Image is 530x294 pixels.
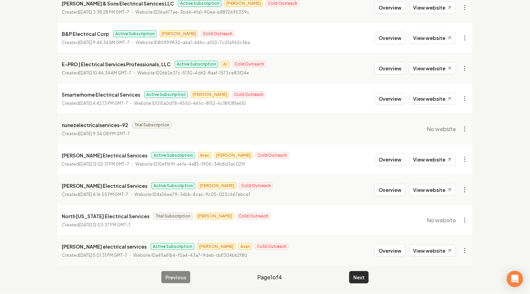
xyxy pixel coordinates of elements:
[409,2,456,13] a: View website
[62,252,127,259] p: Created
[62,30,109,38] p: B&P Electrical Corp
[62,191,128,198] p: Created
[214,152,253,159] span: [PERSON_NAME]
[62,70,131,76] p: Created
[237,213,270,220] span: Cold Outreach
[195,213,234,220] span: [PERSON_NAME]
[62,212,149,220] p: North [US_STATE] Electrical Services
[62,39,130,46] p: Created
[79,70,131,75] time: [DATE] 10:46:34 AM GMT-7
[375,153,405,166] button: Overview
[221,61,230,68] span: AJ
[349,271,369,283] button: Next
[132,122,172,128] span: Trial Subscription
[79,253,127,258] time: [DATE] 5:01:31 PM GMT-7
[79,192,128,197] time: [DATE] 4:16:55 PM GMT-7
[62,161,129,168] p: Created
[62,60,171,68] p: E-PRO | Electrical Services Professionals, LLC
[198,152,211,159] span: Avan
[375,244,405,257] button: Overview
[133,252,247,259] p: Website ID a45a61b4-f0a4-43a7-9deb-dd1304bb2f80
[79,162,129,167] time: [DATE] 12:02:31 PM GMT-7
[239,182,273,189] span: Cold Outreach
[255,152,289,159] span: Cold Outreach
[134,100,246,107] p: Website ID 015a0d78-4550-465c-8152-6c18f081e610
[375,1,405,14] button: Overview
[232,61,266,68] span: Cold Outreach
[79,40,130,45] time: [DATE] 9:44:34 AM GMT-7
[62,151,147,159] p: [PERSON_NAME] Electrical Services
[137,70,249,76] p: Website ID 26b2e37c-5130-4d62-8aaf-1573ce83f24e
[191,91,229,98] span: [PERSON_NAME]
[160,30,198,37] span: [PERSON_NAME]
[375,32,405,44] button: Overview
[151,182,195,189] span: Active Subscription
[151,152,195,159] span: Active Subscription
[375,62,405,74] button: Overview
[409,184,456,196] a: View website
[257,273,282,281] span: Page 1 of 4
[62,222,131,228] p: Created
[62,182,147,190] p: [PERSON_NAME] Electrical Services
[135,161,245,168] p: Website ID 10ef169f-a6fe-4a82-9f06-34b8d3ac0291
[232,91,266,98] span: Cold Outreach
[62,9,129,16] p: Created
[79,10,129,15] time: [DATE] 3:38:28 PM GMT-7
[238,243,252,250] span: Avan
[201,30,235,37] span: Cold Outreach
[409,62,456,74] a: View website
[144,91,188,98] span: Active Subscription
[151,243,194,250] span: Active Subscription
[175,61,218,68] span: Active Subscription
[427,216,456,224] span: No website
[198,182,236,189] span: [PERSON_NAME]
[79,222,131,227] time: [DATE] 12:03:37 PM GMT-7
[62,242,147,251] p: [PERSON_NAME] electrical services
[427,125,456,133] span: No website
[409,154,456,165] a: View website
[62,90,140,99] p: Smarterhome Electrical Services
[79,101,128,106] time: [DATE] 4:42:13 PM GMT-7
[136,39,250,46] p: Website ID 80999830-a6a1-446c-af00-7c01a962c5ba
[113,30,157,37] span: Active Subscription
[197,243,236,250] span: [PERSON_NAME]
[255,243,289,250] span: Cold Outreach
[507,271,523,287] div: Open Intercom Messenger
[79,131,130,136] time: [DATE] 9:34:08 PM GMT-7
[62,121,128,129] p: nunezelectricalservices-92
[62,100,128,107] p: Created
[153,213,193,220] span: Trial Subscription
[409,245,456,256] a: View website
[135,9,249,16] p: Website ID 26a477ae-3bd4-4fa1-90ee-b8872695339c
[134,191,250,198] p: Website ID 4a26ee79-34bb-4cac-9c05-023c667ebce1
[375,184,405,196] button: Overview
[409,32,456,44] a: View website
[409,93,456,104] a: View website
[375,93,405,105] button: Overview
[62,130,130,137] p: Created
